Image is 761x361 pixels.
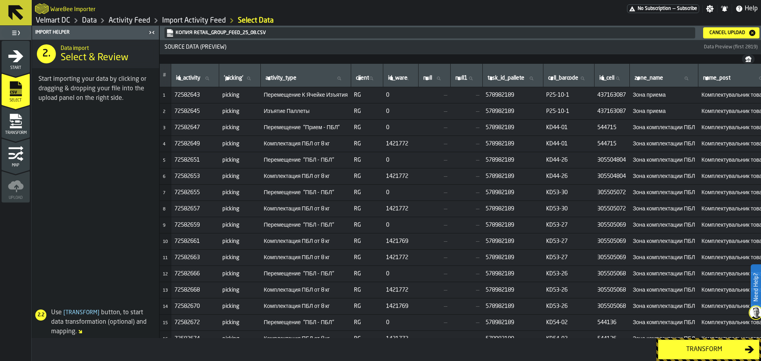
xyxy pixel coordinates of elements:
[174,206,216,212] span: 72582657
[633,254,695,261] span: Зона комплектации ПБЛ
[546,206,591,212] span: KD53-30
[421,124,447,131] span: —
[264,238,348,244] span: Комплектация ПБЛ от 8 кг
[354,336,380,342] span: RG
[163,73,166,78] span: #
[597,206,626,212] span: 305505072
[386,336,415,342] span: 1421772
[627,4,699,13] div: Menu Subscription
[745,4,758,13] span: Help
[421,141,447,147] span: —
[264,206,348,212] span: Комплектация ПБЛ от 8 кг
[174,254,216,261] span: 72582663
[386,124,415,131] span: 0
[421,157,447,163] span: —
[174,173,216,180] span: 72582653
[354,73,380,84] input: label
[386,319,415,326] span: 0
[638,6,671,11] span: No Subscription
[174,141,216,147] span: 72582649
[663,345,745,354] div: Transform
[356,75,369,81] span: label
[633,287,695,293] span: Зона комплектации ПБЛ
[34,30,146,35] div: Import Helper
[633,206,695,212] span: Зона комплектации ПБЛ
[163,256,168,260] span: 11
[222,157,258,163] span: picking
[163,321,168,325] span: 15
[677,6,697,11] span: Subscribe
[598,73,626,84] input: label
[486,287,540,293] span: 578982189
[163,207,165,212] span: 8
[703,75,730,81] span: label
[386,173,415,180] span: 1421772
[486,336,540,342] span: 578982189
[174,92,216,98] span: 72582643
[633,336,695,342] span: Зона комплектации ПБЛ
[546,319,591,326] span: KD54-02
[222,287,258,293] span: picking
[633,92,695,98] span: Зона приема
[421,336,447,342] span: —
[166,29,692,37] a: link-to-undefined
[546,108,591,115] span: P25-10-1
[354,124,380,131] span: RG
[548,75,578,81] span: label
[264,287,348,293] span: Комплектация ПБЛ от 8 кг
[264,124,348,131] span: Перемещение "Прием - ПБЛ"
[546,189,591,196] span: KD53-30
[703,5,717,13] label: button-toggle-Settings
[599,75,614,81] span: label
[264,303,348,309] span: Комплектация ПБЛ от 8 кг
[421,319,447,326] span: —
[421,206,447,212] span: —
[421,254,447,261] span: —
[266,75,296,81] span: label
[453,271,479,277] span: —
[421,271,447,277] span: —
[163,288,168,293] span: 13
[486,303,540,309] span: 578982189
[222,124,258,131] span: picking
[546,287,591,293] span: KD53-26
[163,142,165,147] span: 4
[264,173,348,180] span: Комплектация ПБЛ от 8 кг
[354,222,380,228] span: RG
[174,287,216,293] span: 72582668
[174,108,216,115] span: 72582645
[488,75,524,81] span: label
[98,310,99,315] span: ]
[222,173,258,180] span: picking
[486,189,540,196] span: 578982189
[706,30,748,36] div: Cancel Upload
[546,173,591,180] span: KD44-26
[109,16,150,25] a: link-to-/wh/i/f27944ef-e44e-4cb8-aca8-30c52093261f/data/activity
[50,5,96,13] h2: Sub Title
[38,74,153,103] div: Start importing your data by clicking or dragging & dropping your file into the upload panel on t...
[2,98,30,103] span: Select
[2,171,30,202] li: menu Upload
[174,319,216,326] span: 72582672
[222,254,258,261] span: picking
[546,238,591,244] span: KD53-27
[264,73,348,84] input: label
[2,196,30,200] span: Upload
[633,238,695,244] span: Зона комплектации ПБЛ
[2,163,30,168] span: Map
[421,222,447,228] span: —
[453,157,479,163] span: —
[264,141,348,147] span: Комплектация ПБЛ от 8 кг
[658,340,759,359] button: button-Transform
[597,238,626,244] span: 305505069
[597,271,626,277] span: 305505068
[453,189,479,196] span: —
[36,16,70,25] a: link-to-/wh/i/f27944ef-e44e-4cb8-aca8-30c52093261f
[546,271,591,277] span: KD53-26
[2,138,30,170] li: menu Map
[354,108,380,115] span: RG
[453,254,479,261] span: —
[61,44,153,52] h2: Sub Title
[354,141,380,147] span: RG
[423,75,432,81] span: label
